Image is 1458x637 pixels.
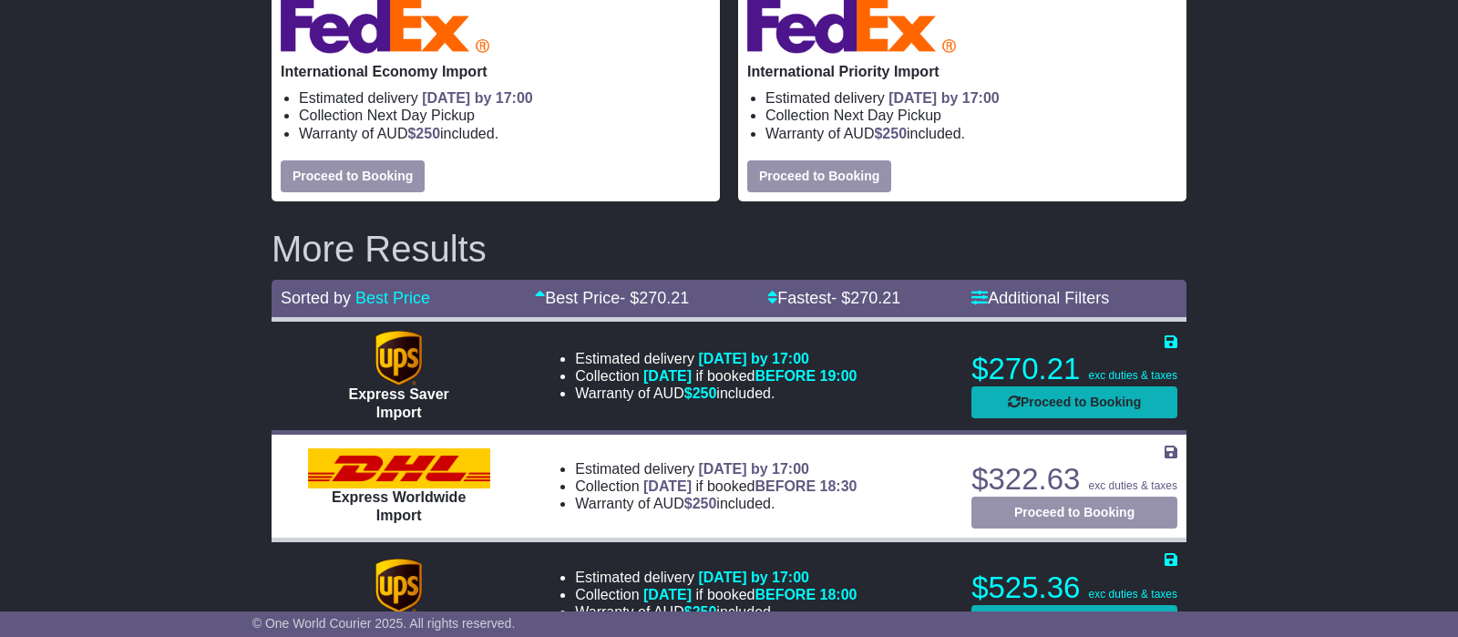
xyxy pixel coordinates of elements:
[575,478,857,495] li: Collection
[767,289,900,307] a: Fastest- $270.21
[698,570,809,585] span: [DATE] by 17:00
[747,160,891,192] button: Proceed to Booking
[834,108,941,123] span: Next Day Pickup
[698,461,809,477] span: [DATE] by 17:00
[755,587,816,602] span: BEFORE
[820,587,857,602] span: 18:00
[1089,369,1177,382] span: exc duties & taxes
[698,351,809,366] span: [DATE] by 17:00
[693,604,717,620] span: 250
[422,90,533,106] span: [DATE] by 17:00
[299,89,711,107] li: Estimated delivery
[820,368,857,384] span: 19:00
[850,289,900,307] span: 270.21
[639,289,689,307] span: 270.21
[575,367,857,385] li: Collection
[535,289,689,307] a: Best Price- $270.21
[575,495,857,512] li: Warranty of AUD included.
[348,386,448,419] span: Express Saver Import
[971,497,1177,529] button: Proceed to Booking
[281,289,351,307] span: Sorted by
[747,63,1177,80] p: International Priority Import
[643,368,857,384] span: if booked
[416,126,440,141] span: 250
[765,107,1177,124] li: Collection
[308,448,490,488] img: DHL: Express Worldwide Import
[575,385,857,402] li: Warranty of AUD included.
[684,385,717,401] span: $
[971,461,1177,498] p: $322.63
[643,587,692,602] span: [DATE]
[575,569,857,586] li: Estimated delivery
[971,605,1177,637] button: Proceed to Booking
[971,386,1177,418] button: Proceed to Booking
[299,125,711,142] li: Warranty of AUD included.
[882,126,907,141] span: 250
[693,496,717,511] span: 250
[693,385,717,401] span: 250
[272,229,1186,269] h2: More Results
[874,126,907,141] span: $
[971,570,1177,606] p: $525.36
[281,63,711,80] p: International Economy Import
[820,478,857,494] span: 18:30
[575,586,857,603] li: Collection
[888,90,1000,106] span: [DATE] by 17:00
[407,126,440,141] span: $
[643,478,692,494] span: [DATE]
[375,559,421,613] img: UPS (new): Expedited Import
[575,350,857,367] li: Estimated delivery
[971,289,1109,307] a: Additional Filters
[643,478,857,494] span: if booked
[765,125,1177,142] li: Warranty of AUD included.
[1089,479,1177,492] span: exc duties & taxes
[375,331,421,385] img: UPS (new): Express Saver Import
[252,616,516,631] span: © One World Courier 2025. All rights reserved.
[755,368,816,384] span: BEFORE
[299,107,711,124] li: Collection
[575,460,857,478] li: Estimated delivery
[355,289,430,307] a: Best Price
[575,603,857,621] li: Warranty of AUD included.
[620,289,689,307] span: - $
[765,89,1177,107] li: Estimated delivery
[332,489,466,522] span: Express Worldwide Import
[643,368,692,384] span: [DATE]
[281,160,425,192] button: Proceed to Booking
[367,108,475,123] span: Next Day Pickup
[755,478,816,494] span: BEFORE
[831,289,900,307] span: - $
[1089,588,1177,601] span: exc duties & taxes
[971,351,1177,387] p: $270.21
[643,587,857,602] span: if booked
[684,496,717,511] span: $
[684,604,717,620] span: $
